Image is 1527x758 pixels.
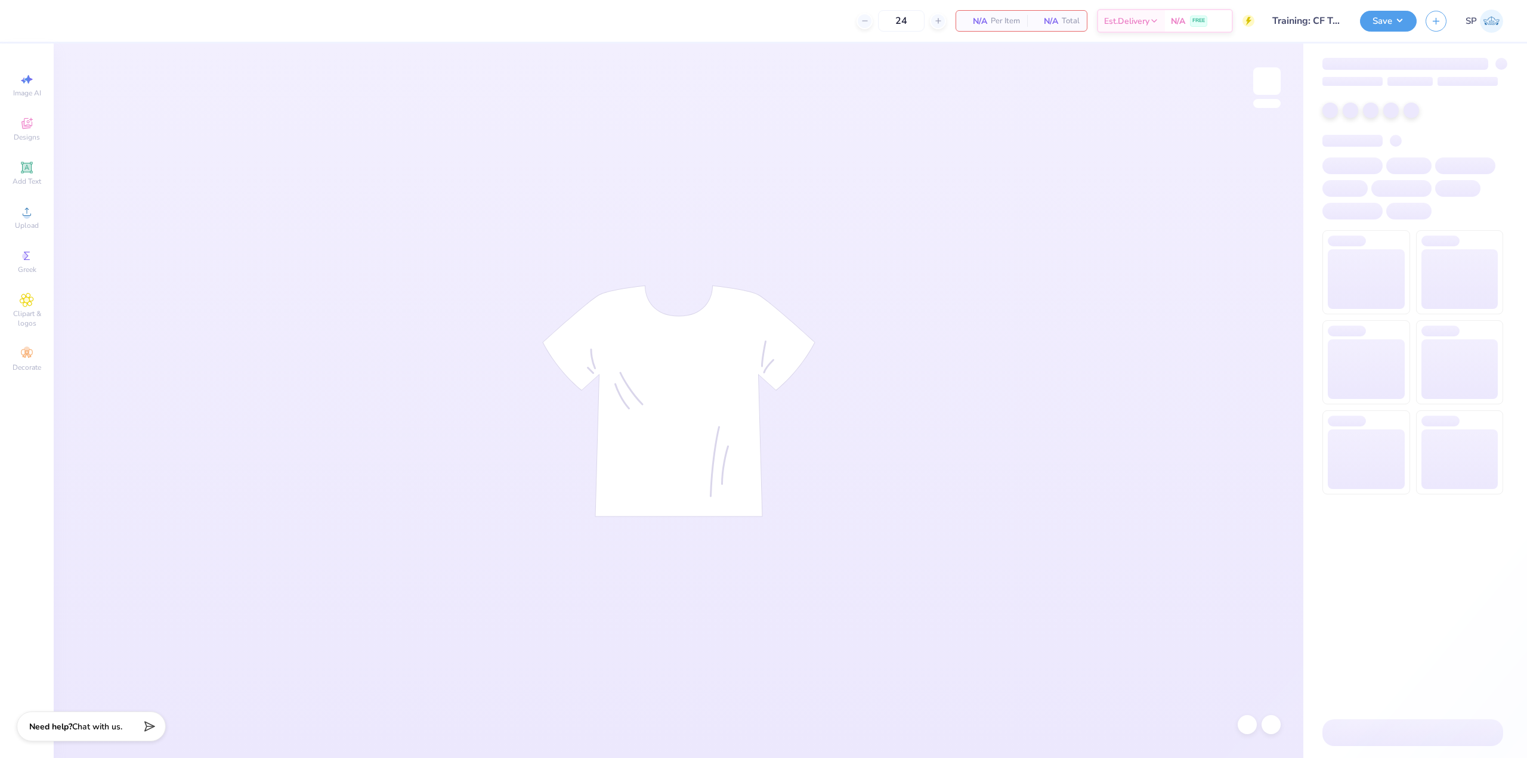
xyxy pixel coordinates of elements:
span: SP [1466,14,1477,28]
span: Upload [15,221,39,230]
span: Designs [14,132,40,142]
input: Untitled Design [1263,9,1351,33]
a: SP [1466,10,1503,33]
span: Chat with us. [72,721,122,732]
span: Clipart & logos [6,309,48,328]
span: N/A [963,15,987,27]
img: Sean Pondales [1480,10,1503,33]
span: Greek [18,265,36,274]
span: Image AI [13,88,41,98]
span: Add Text [13,177,41,186]
span: Per Item [991,15,1020,27]
span: N/A [1034,15,1058,27]
span: Total [1062,15,1080,27]
span: Est. Delivery [1104,15,1149,27]
strong: Need help? [29,721,72,732]
span: FREE [1192,17,1205,25]
button: Save [1360,11,1417,32]
span: Decorate [13,363,41,372]
span: N/A [1171,15,1185,27]
input: – – [878,10,925,32]
img: tee-skeleton.svg [542,285,815,517]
